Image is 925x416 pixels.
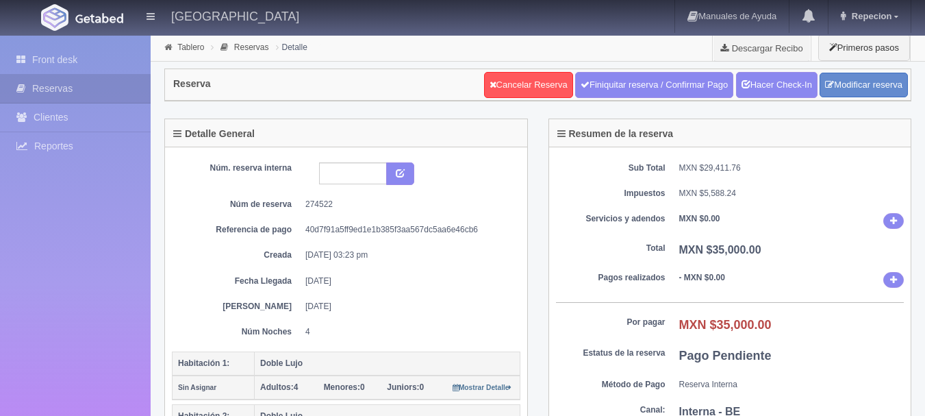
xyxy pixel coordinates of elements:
[453,382,512,392] a: Mostrar Detalle
[556,317,666,328] dt: Por pagar
[182,162,292,174] dt: Núm. reserva interna
[305,301,510,313] dd: [DATE]
[182,199,292,210] dt: Núm de reserva
[818,34,910,61] button: Primeros pasos
[387,382,419,392] strong: Juniors:
[324,382,365,392] span: 0
[484,72,573,98] a: Cancelar Reserva
[679,188,904,199] dd: MXN $5,588.24
[305,224,510,236] dd: 40d7f91a5ff9ed1e1b385f3aa567dc5aa6e46cb6
[305,249,510,261] dd: [DATE] 03:23 pm
[556,404,666,416] dt: Canal:
[713,34,811,62] a: Descargar Recibo
[556,213,666,225] dt: Servicios y adendos
[736,72,818,98] a: Hacer Check-In
[556,162,666,174] dt: Sub Total
[178,384,216,391] small: Sin Asignar
[75,13,123,23] img: Getabed
[556,243,666,254] dt: Total
[182,326,292,338] dt: Núm Noches
[173,79,211,89] h4: Reserva
[41,4,68,31] img: Getabed
[679,318,772,332] b: MXN $35,000.00
[387,382,424,392] span: 0
[171,7,299,24] h4: [GEOGRAPHIC_DATA]
[255,352,520,376] th: Doble Lujo
[178,358,229,368] b: Habitación 1:
[575,72,733,98] a: Finiquitar reserva / Confirmar Pago
[324,382,360,392] strong: Menores:
[260,382,298,392] span: 4
[234,42,269,52] a: Reservas
[173,129,255,139] h4: Detalle General
[679,162,904,174] dd: MXN $29,411.76
[260,382,294,392] strong: Adultos:
[556,188,666,199] dt: Impuestos
[557,129,674,139] h4: Resumen de la reserva
[820,73,908,98] a: Modificar reserva
[305,326,510,338] dd: 4
[182,224,292,236] dt: Referencia de pago
[305,199,510,210] dd: 274522
[556,347,666,359] dt: Estatus de la reserva
[679,273,725,282] b: - MXN $0.00
[305,276,510,287] dd: [DATE]
[177,42,204,52] a: Tablero
[556,379,666,391] dt: Método de Pago
[182,276,292,287] dt: Fecha Llegada
[679,379,904,391] dd: Reserva Interna
[848,11,892,21] span: Repecion
[556,272,666,284] dt: Pagos realizados
[182,249,292,261] dt: Creada
[453,384,512,391] small: Mostrar Detalle
[679,349,772,363] b: Pago Pendiente
[679,244,761,256] b: MXN $35,000.00
[273,40,311,53] li: Detalle
[679,214,720,223] b: MXN $0.00
[182,301,292,313] dt: [PERSON_NAME]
